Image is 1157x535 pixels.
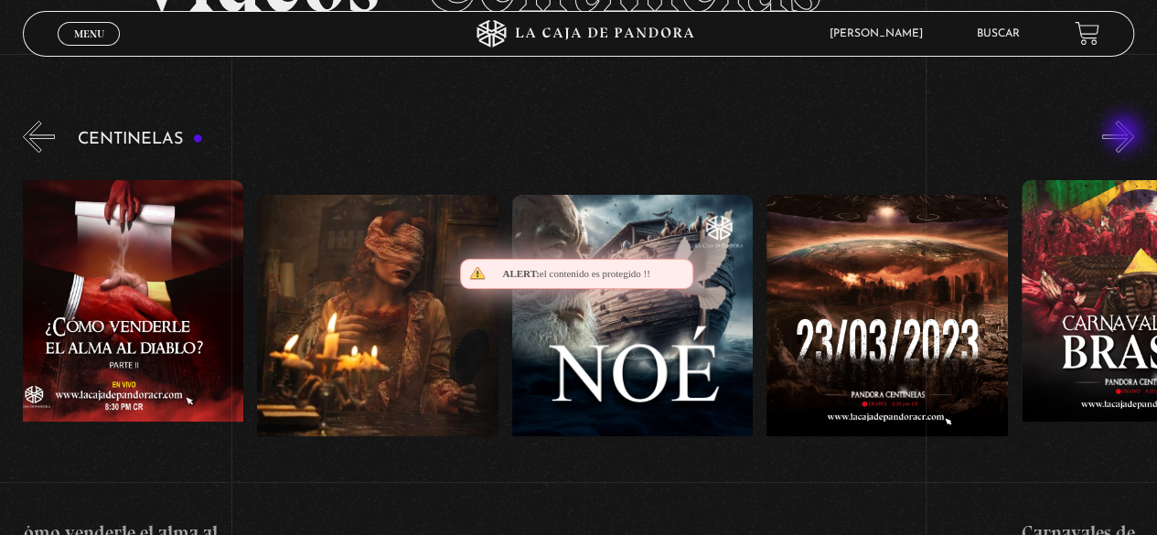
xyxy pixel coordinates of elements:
[1075,21,1099,46] a: View your shopping cart
[460,259,693,289] div: el contenido es protegido !!
[74,28,104,39] span: Menu
[820,28,941,39] span: [PERSON_NAME]
[68,43,111,56] span: Cerrar
[502,268,539,279] span: Alert:
[1102,121,1134,153] button: Next
[977,28,1020,39] a: Buscar
[78,131,203,148] h3: Centinelas
[23,121,55,153] button: Previous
